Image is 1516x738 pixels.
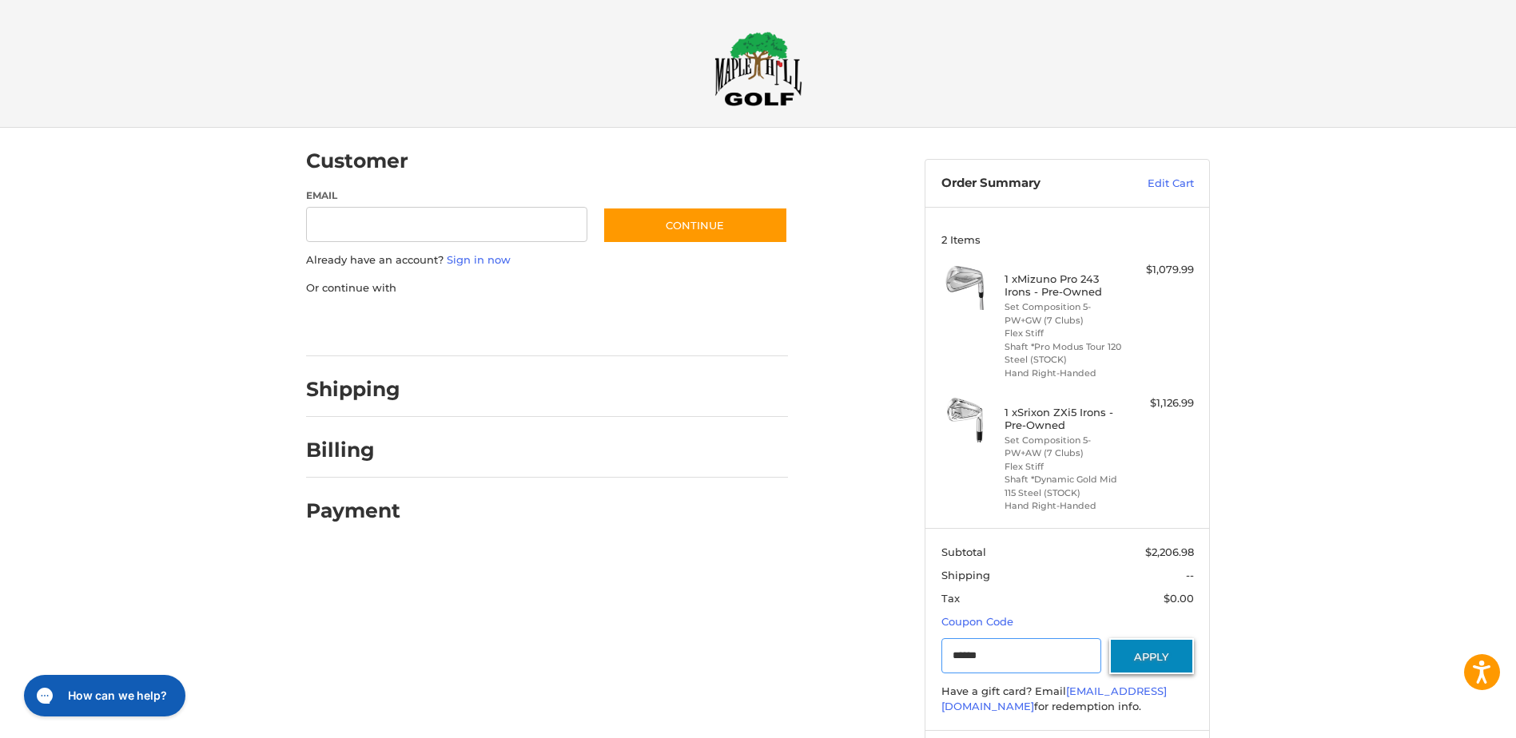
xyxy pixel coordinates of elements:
span: Shipping [941,569,990,581]
div: Have a gift card? Email for redemption info. [941,684,1194,715]
li: Flex Stiff [1005,460,1127,474]
iframe: Gorgias live chat messenger [16,669,190,722]
div: $1,126.99 [1131,395,1194,411]
div: $1,079.99 [1131,262,1194,278]
iframe: PayPal-paylater [436,311,556,340]
span: Tax [941,592,960,605]
h2: Billing [306,438,400,462]
img: Maple Hill Golf [714,31,802,106]
a: Sign in now [447,253,511,266]
h3: Order Summary [941,176,1113,192]
iframe: PayPal-paypal [301,311,421,340]
h4: 1 x Mizuno Pro 243 Irons - Pre-Owned [1005,272,1127,299]
p: Already have an account? [306,252,788,268]
h2: Customer [306,149,408,173]
li: Flex Stiff [1005,327,1127,340]
button: Apply [1109,638,1194,674]
iframe: PayPal-venmo [572,311,692,340]
li: Set Composition 5-PW+GW (7 Clubs) [1005,300,1127,327]
a: Edit Cart [1113,176,1194,192]
button: Continue [603,207,788,244]
span: -- [1186,569,1194,581]
span: $0.00 [1164,592,1194,605]
li: Hand Right-Handed [1005,367,1127,380]
a: Coupon Code [941,615,1013,628]
h2: Shipping [306,377,400,402]
li: Hand Right-Handed [1005,499,1127,513]
li: Set Composition 5-PW+AW (7 Clubs) [1005,434,1127,460]
input: Gift Certificate or Coupon Code [941,638,1102,674]
li: Shaft *Pro Modus Tour 120 Steel (STOCK) [1005,340,1127,367]
span: Subtotal [941,546,986,558]
span: $2,206.98 [1145,546,1194,558]
label: Email [306,188,587,203]
p: Or continue with [306,280,788,296]
h4: 1 x Srixon ZXi5 Irons - Pre-Owned [1005,406,1127,432]
li: Shaft *Dynamic Gold Mid 115 Steel (STOCK) [1005,473,1127,499]
h2: Payment [306,498,400,523]
h3: 2 Items [941,233,1194,246]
